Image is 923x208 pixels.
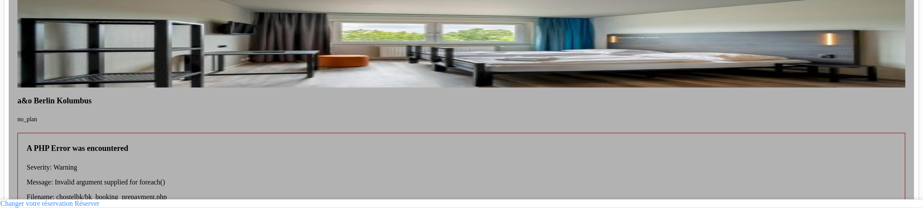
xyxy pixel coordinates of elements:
[27,178,905,186] p: Message: Invalid argument supplied for foreach()
[17,96,906,106] h4: a&o Berlin Kolumbus
[75,200,99,207] a: Réserver
[17,116,906,123] p: no_plan
[27,193,905,201] p: Filename: chostelbk/bk_booking_prepayment.php
[27,164,905,171] p: Severity: Warning
[27,144,905,153] h4: A PHP Error was encountered
[0,200,73,207] a: Changer votre réservation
